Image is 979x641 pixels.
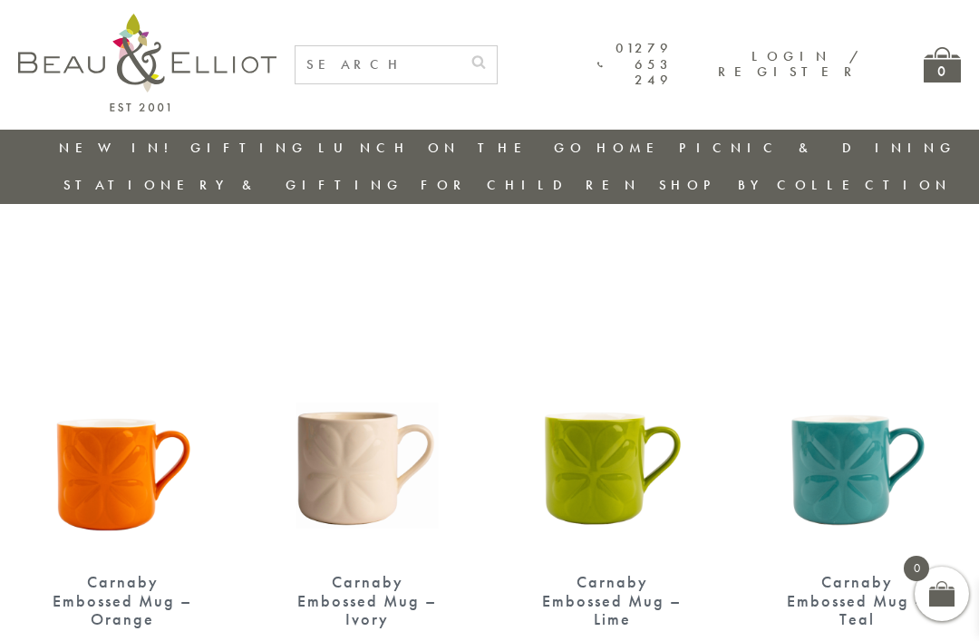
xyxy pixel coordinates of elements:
a: Gifting [190,139,308,157]
a: Picnic & Dining [679,139,956,157]
a: New in! [59,139,180,157]
div: Carnaby Embossed Mug – Ivory [295,573,440,629]
img: Carnaby Embossed Mug Ivory [263,286,471,555]
a: Shop by collection [659,176,952,194]
a: Stationery & Gifting [63,176,403,194]
img: Carnaby Embossed Mug Teal [752,286,961,555]
a: Login / Register [718,47,860,81]
div: Carnaby Embossed Mug – Teal [784,573,929,629]
img: logo [18,14,276,112]
div: Carnaby Embossed Mug – Lime [539,573,684,629]
img: Carnaby Embossed Mug Orange [18,286,227,555]
a: 01279 653 249 [597,41,673,88]
img: Carnaby Embossed Mug Lime [508,286,716,555]
div: Carnaby Embossed Mug – Orange [50,573,195,629]
span: 0 [904,556,929,581]
a: 0 [924,47,961,83]
a: For Children [421,176,641,194]
a: Lunch On The Go [318,139,586,157]
a: Home [596,139,669,157]
input: SEARCH [296,46,460,83]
